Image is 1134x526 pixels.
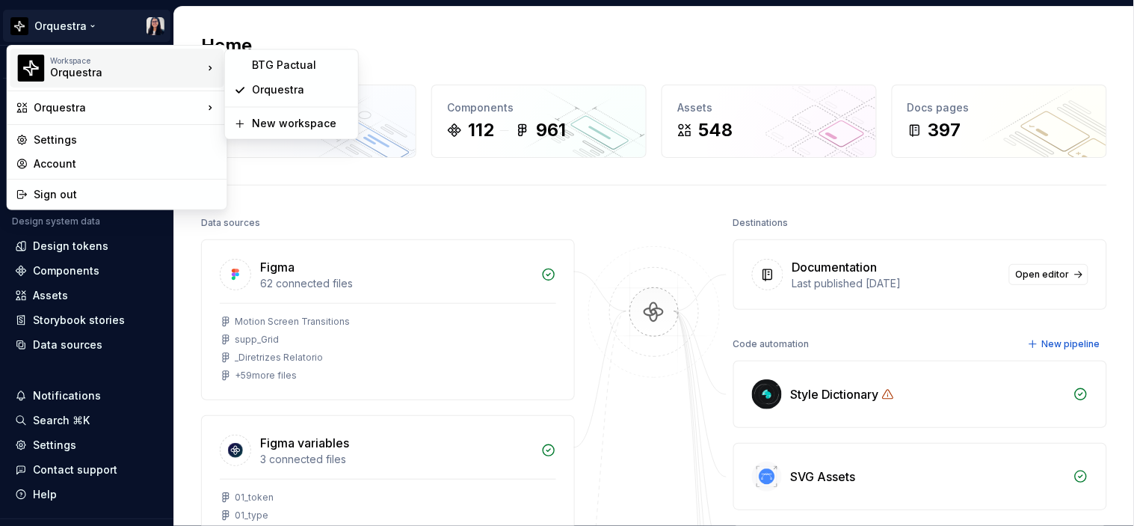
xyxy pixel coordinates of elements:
img: 2d16a307-6340-4442-b48d-ad77c5bc40e7.png [17,55,44,82]
div: BTG Pactual [252,58,349,73]
div: Orquestra [34,100,203,115]
div: Orquestra [252,83,349,98]
div: Account [34,156,218,171]
div: Settings [34,132,218,147]
div: Workspace [50,56,203,65]
div: Sign out [34,187,218,202]
div: Orquestra [50,65,177,80]
div: New workspace [252,117,349,132]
